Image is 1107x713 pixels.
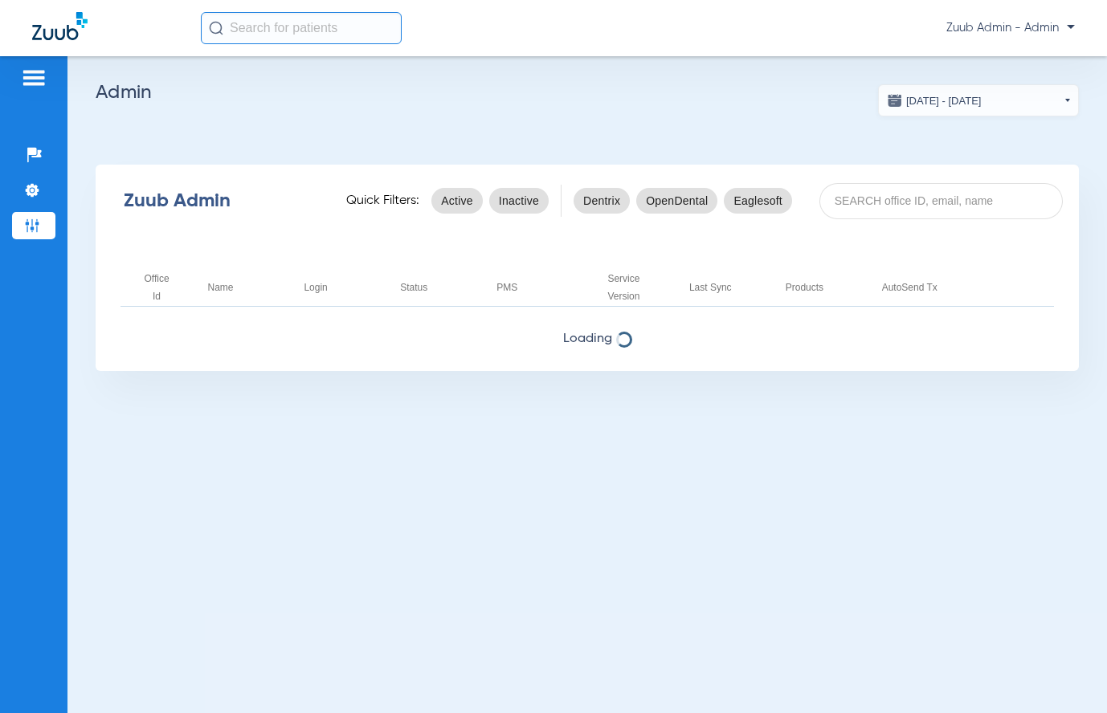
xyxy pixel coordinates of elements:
[21,68,47,88] img: hamburger-icon
[201,12,402,44] input: Search for patients
[141,270,174,305] div: Office Id
[646,193,708,209] span: OpenDental
[946,20,1075,36] span: Zuub Admin - Admin
[304,279,380,296] div: Login
[593,270,655,305] div: Service Version
[499,193,539,209] span: Inactive
[689,279,732,296] div: Last Sync
[96,331,1079,347] span: Loading
[786,279,862,296] div: Products
[400,279,427,296] div: Status
[124,193,318,209] div: Zuub Admin
[496,279,573,296] div: PMS
[346,193,419,209] span: Quick Filters:
[882,279,937,296] div: AutoSend Tx
[689,279,766,296] div: Last Sync
[574,185,792,217] mat-chip-listbox: pms-filters
[141,270,188,305] div: Office Id
[400,279,476,296] div: Status
[96,84,1079,100] h2: Admin
[882,279,958,296] div: AutoSend Tx
[304,279,327,296] div: Login
[431,185,549,217] mat-chip-listbox: status-filters
[441,193,473,209] span: Active
[496,279,517,296] div: PMS
[786,279,823,296] div: Products
[733,193,782,209] span: Eaglesoft
[878,84,1079,116] button: [DATE] - [DATE]
[887,92,903,108] img: date.svg
[583,193,620,209] span: Dentrix
[208,279,284,296] div: Name
[208,279,234,296] div: Name
[593,270,669,305] div: Service Version
[32,12,88,40] img: Zuub Logo
[209,21,223,35] img: Search Icon
[819,183,1063,219] input: SEARCH office ID, email, name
